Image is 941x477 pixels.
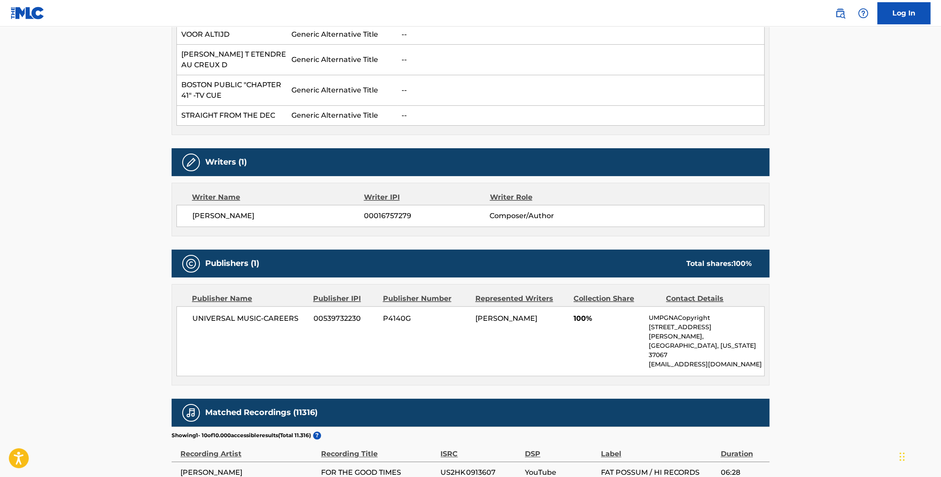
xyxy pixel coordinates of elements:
span: 00539732230 [314,313,376,324]
div: Writer IPI [364,192,490,203]
td: BOSTON PUBLIC "CHAPTER 41" -TV CUE [177,75,287,106]
img: Writers [186,157,196,168]
img: Matched Recordings [186,408,196,418]
div: Writer Role [490,192,604,203]
h5: Matched Recordings (11316) [205,408,317,418]
td: STRAIGHT FROM THE DEC [177,106,287,126]
p: Showing 1 - 10 of 10.000 accessible results (Total 11.316 ) [172,431,311,439]
span: P4140G [383,313,469,324]
img: Publishers [186,258,196,269]
h5: Writers (1) [205,157,247,167]
span: ? [313,431,321,439]
div: Publisher IPI [313,293,376,304]
div: Recording Title [321,439,436,459]
div: Help [854,4,872,22]
h5: Publishers (1) [205,258,259,269]
div: Label [601,439,716,459]
img: help [858,8,868,19]
td: -- [397,25,765,45]
td: Generic Alternative Title [287,75,397,106]
a: Log In [877,2,930,24]
span: [PERSON_NAME] [192,211,364,221]
td: Generic Alternative Title [287,45,397,75]
p: [EMAIL_ADDRESS][DOMAIN_NAME] [649,360,764,369]
div: Represented Writers [475,293,567,304]
td: -- [397,75,765,106]
td: -- [397,45,765,75]
td: Generic Alternative Title [287,106,397,126]
p: [STREET_ADDRESS][PERSON_NAME], [649,323,764,341]
a: Public Search [831,4,849,22]
td: VOOR ALTIJD [177,25,287,45]
td: -- [397,106,765,126]
div: Duration [720,439,765,459]
div: ISRC [440,439,520,459]
img: search [835,8,845,19]
div: Drag [899,443,905,470]
div: Contact Details [666,293,752,304]
p: UMPGNACopyright [649,313,764,323]
div: Collection Share [574,293,659,304]
div: Publisher Number [383,293,468,304]
span: [PERSON_NAME] [475,314,537,323]
p: [GEOGRAPHIC_DATA], [US_STATE] 37067 [649,341,764,360]
span: 100 % [733,259,752,268]
img: MLC Logo [11,7,45,19]
span: Composer/Author [490,211,604,221]
td: Generic Alternative Title [287,25,397,45]
div: Publisher Name [192,293,306,304]
iframe: Chat Widget [897,435,941,477]
span: 100% [574,313,642,324]
td: [PERSON_NAME] T ETENDRE AU CREUX D [177,45,287,75]
div: DSP [525,439,597,459]
div: Recording Artist [180,439,317,459]
div: Total shares: [686,258,752,269]
div: Writer Name [192,192,364,203]
span: UNIVERSAL MUSIC-CAREERS [192,313,307,324]
span: 00016757279 [364,211,490,221]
